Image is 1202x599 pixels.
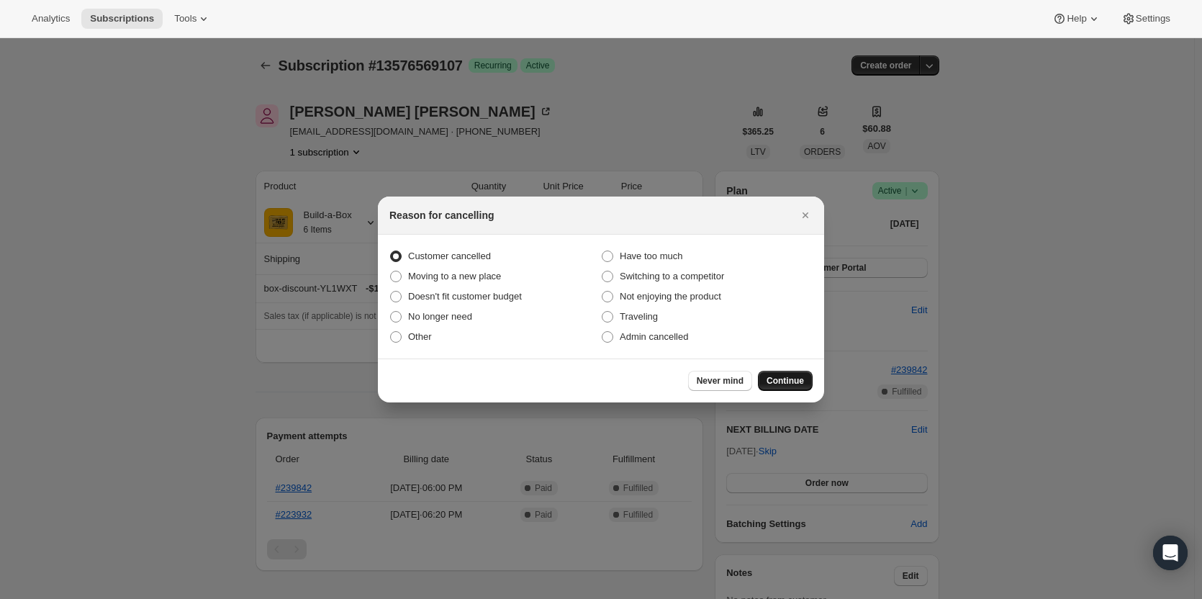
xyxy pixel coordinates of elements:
[81,9,163,29] button: Subscriptions
[620,271,724,282] span: Switching to a competitor
[620,331,688,342] span: Admin cancelled
[620,251,682,261] span: Have too much
[389,208,494,222] h2: Reason for cancelling
[688,371,752,391] button: Never mind
[166,9,220,29] button: Tools
[174,13,196,24] span: Tools
[408,271,501,282] span: Moving to a new place
[1153,536,1188,570] div: Open Intercom Messenger
[408,311,472,322] span: No longer need
[1113,9,1179,29] button: Settings
[620,291,721,302] span: Not enjoying the product
[795,205,815,225] button: Close
[1136,13,1170,24] span: Settings
[408,331,432,342] span: Other
[408,291,522,302] span: Doesn't fit customer budget
[697,375,744,387] span: Never mind
[1044,9,1109,29] button: Help
[408,251,491,261] span: Customer cancelled
[32,13,70,24] span: Analytics
[767,375,804,387] span: Continue
[90,13,154,24] span: Subscriptions
[23,9,78,29] button: Analytics
[1067,13,1086,24] span: Help
[620,311,658,322] span: Traveling
[758,371,813,391] button: Continue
